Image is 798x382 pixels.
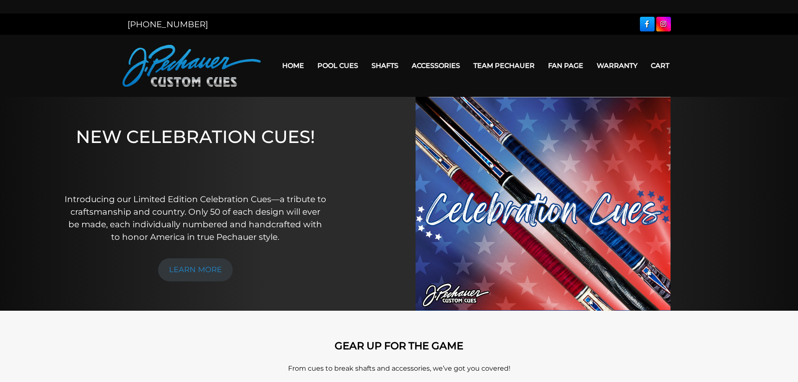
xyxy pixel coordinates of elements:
[467,55,541,76] a: Team Pechauer
[335,340,463,352] strong: GEAR UP FOR THE GAME
[64,193,327,243] p: Introducing our Limited Edition Celebration Cues—a tribute to craftsmanship and country. Only 50 ...
[541,55,590,76] a: Fan Page
[158,258,233,281] a: LEARN MORE
[160,364,638,374] p: From cues to break shafts and accessories, we’ve got you covered!
[365,55,405,76] a: Shafts
[64,126,327,181] h1: NEW CELEBRATION CUES!
[127,19,208,29] a: [PHONE_NUMBER]
[276,55,311,76] a: Home
[644,55,676,76] a: Cart
[122,45,261,87] img: Pechauer Custom Cues
[311,55,365,76] a: Pool Cues
[590,55,644,76] a: Warranty
[405,55,467,76] a: Accessories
